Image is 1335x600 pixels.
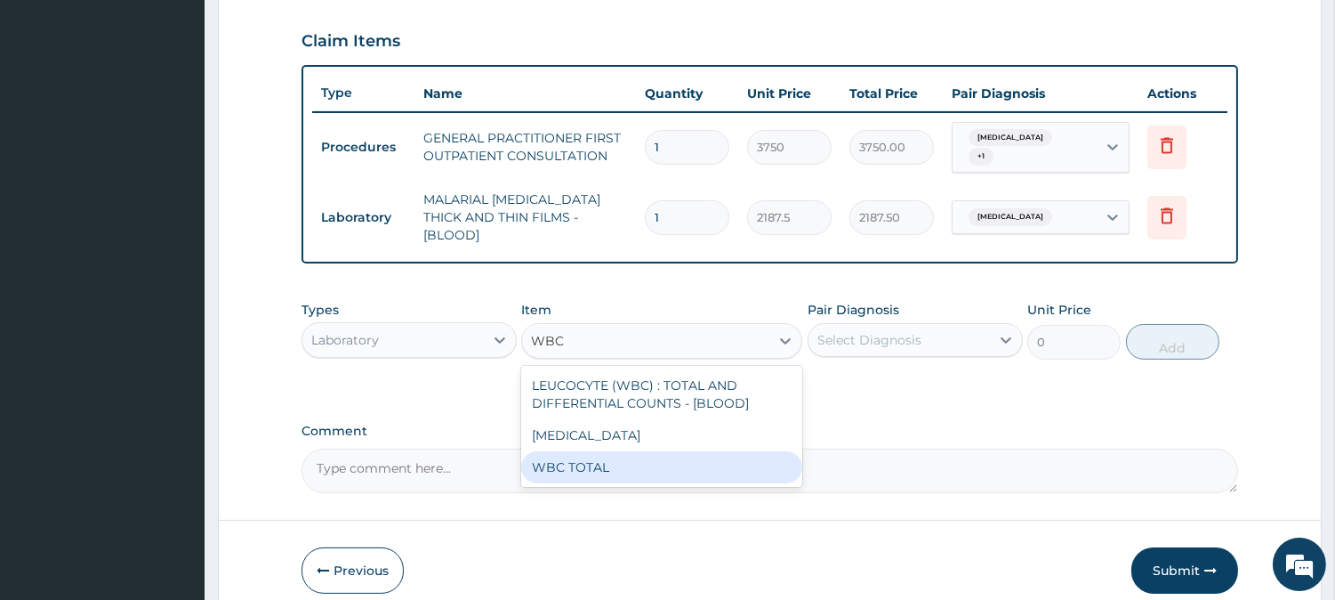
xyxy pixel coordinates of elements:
label: Pair Diagnosis [808,301,899,319]
div: WBC TOTAL [521,451,802,483]
button: Add [1126,324,1219,360]
label: Unit Price [1027,301,1091,319]
label: Types [302,303,339,318]
div: Select Diagnosis [817,331,921,349]
td: MALARIAL [MEDICAL_DATA] THICK AND THIN FILMS - [BLOOD] [414,182,636,253]
div: Laboratory [311,331,379,349]
button: Submit [1131,547,1238,594]
button: Previous [302,547,404,594]
td: GENERAL PRACTITIONER FIRST OUTPATIENT CONSULTATION [414,120,636,174]
h3: Claim Items [302,32,400,52]
div: Chat with us now [92,100,299,123]
label: Item [521,301,551,319]
textarea: Type your message and hit 'Enter' [9,406,339,468]
span: [MEDICAL_DATA] [969,129,1052,147]
th: Total Price [840,76,943,111]
img: d_794563401_company_1708531726252_794563401 [33,89,72,134]
div: Minimize live chat window [292,9,334,52]
div: [MEDICAL_DATA] [521,419,802,451]
span: + 1 [969,148,993,166]
th: Type [312,77,414,109]
th: Pair Diagnosis [943,76,1138,111]
th: Quantity [636,76,738,111]
th: Unit Price [738,76,840,111]
th: Name [414,76,636,111]
span: [MEDICAL_DATA] [969,208,1052,226]
td: Procedures [312,131,414,164]
label: Comment [302,424,1238,439]
th: Actions [1138,76,1227,111]
div: LEUCOCYTE (WBC) : TOTAL AND DIFFERENTIAL COUNTS - [BLOOD] [521,369,802,419]
span: We're online! [103,184,245,364]
td: Laboratory [312,201,414,234]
